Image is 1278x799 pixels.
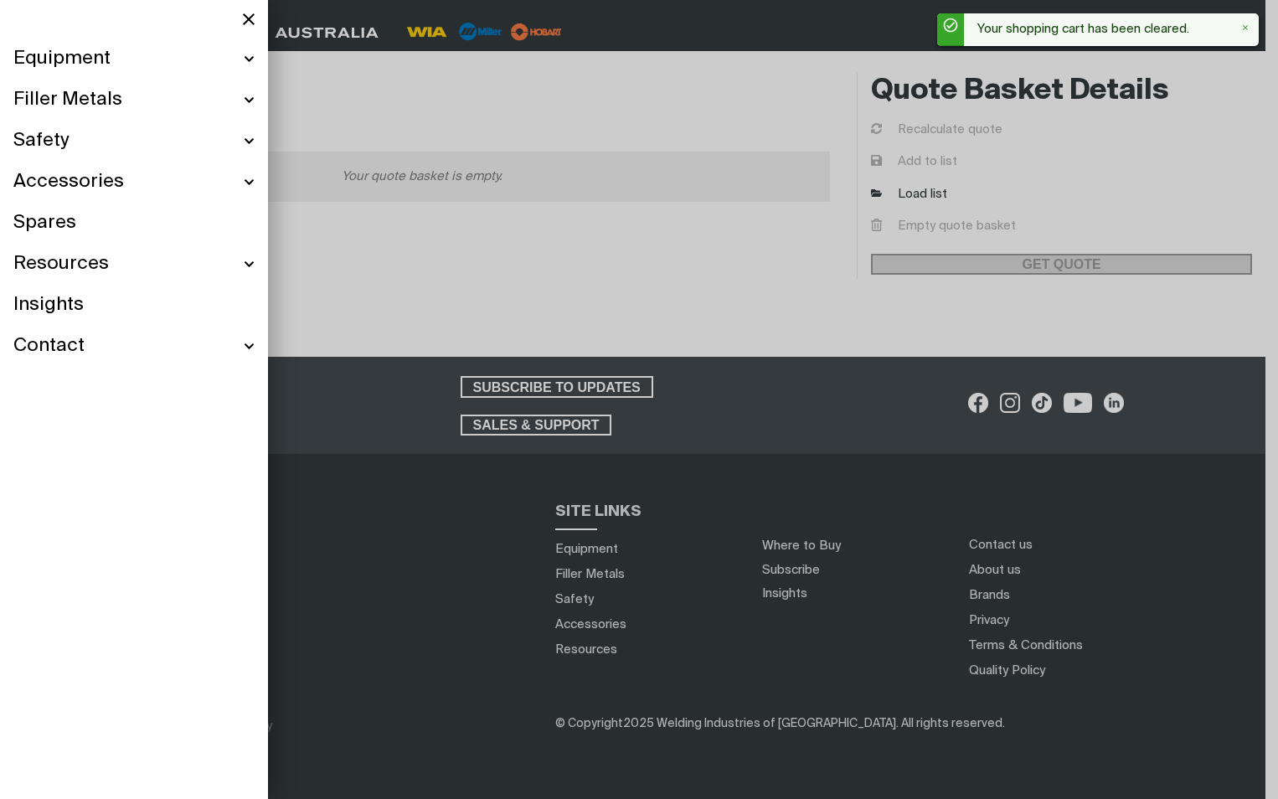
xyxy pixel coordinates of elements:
a: Spares [13,203,255,244]
span: Accessories [13,170,124,194]
span: Resources [13,252,109,276]
span: Safety [13,129,69,153]
a: Equipment [13,39,255,80]
a: Insights [13,285,255,326]
a: Safety [13,121,255,162]
span: Equipment [13,47,111,71]
a: Accessories [13,162,255,203]
span: Spares [13,211,76,235]
a: Resources [13,244,255,285]
div: Your shopping cart has been cleared. [964,13,1245,46]
a: Contact [13,326,255,367]
span: Filler Metals [13,88,122,112]
span: Insights [13,293,84,317]
span: Contact [13,334,85,358]
a: Filler Metals [13,80,255,121]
